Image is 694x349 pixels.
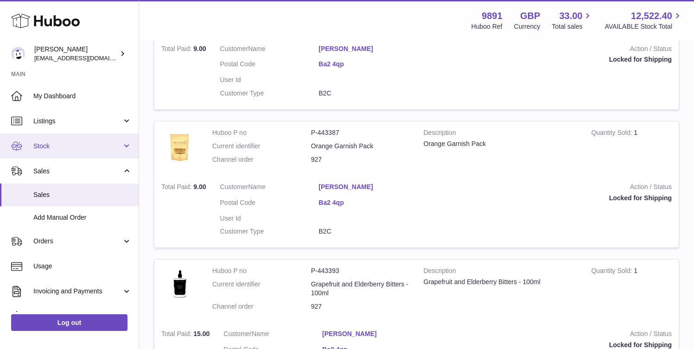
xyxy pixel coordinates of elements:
strong: GBP [520,10,540,22]
dt: Name [220,183,319,194]
dt: Postal Code [220,198,319,209]
a: 12,522.40 AVAILABLE Stock Total [605,10,683,31]
a: Log out [11,314,127,331]
img: 1653476183.jpg [161,128,198,165]
strong: Action / Status [435,330,672,341]
div: Currency [514,22,541,31]
td: 1 [584,121,679,176]
span: [EMAIL_ADDRESS][DOMAIN_NAME] [34,54,136,62]
dd: Orange Garnish Pack [311,142,410,151]
div: [PERSON_NAME] [34,45,118,63]
img: 1653476749.jpg [161,267,198,304]
dd: 927 [311,155,410,164]
dd: P-443387 [311,128,410,137]
strong: Total Paid [161,330,193,340]
div: Grapefruit and Elderberry Bitters - 100ml [424,278,578,286]
div: Huboo Ref [471,22,503,31]
span: Listings [33,117,122,126]
span: Customer [220,183,248,190]
td: 1 [584,260,679,323]
strong: Description [424,128,578,140]
strong: Action / Status [431,44,672,56]
span: 15.00 [193,330,210,337]
span: Customer [223,330,252,337]
strong: Total Paid [161,45,193,55]
span: Invoicing and Payments [33,287,122,296]
span: Total sales [552,22,593,31]
strong: Quantity Sold [591,267,634,277]
dd: B2C [318,227,417,236]
strong: Description [424,267,578,278]
dt: User Id [220,76,319,84]
dt: Current identifier [212,280,311,298]
span: 9.00 [193,183,206,190]
dd: Grapefruit and Elderberry Bitters - 100ml [311,280,410,298]
span: Usage [33,262,132,271]
div: Orange Garnish Pack [424,140,578,148]
a: Ba2 4qp [318,198,417,207]
strong: Total Paid [161,183,193,193]
dt: Channel order [212,302,311,311]
dt: Current identifier [212,142,311,151]
span: Stock [33,142,122,151]
div: Locked for Shipping [431,55,672,64]
dd: B2C [318,89,417,98]
a: [PERSON_NAME] [318,44,417,53]
dt: Customer Type [220,227,319,236]
a: 33.00 Total sales [552,10,593,31]
dt: Name [220,44,319,56]
a: Ba2 4qp [318,60,417,69]
dt: Channel order [212,155,311,164]
span: 9.00 [193,45,206,52]
span: Orders [33,237,122,246]
span: Sales [33,167,122,176]
span: Add Manual Order [33,213,132,222]
img: ro@thebitterclub.co.uk [11,47,25,61]
span: Customer [220,45,248,52]
a: [PERSON_NAME] [322,330,421,338]
dt: Huboo P no [212,267,311,275]
dt: Name [223,330,322,341]
span: 12,522.40 [631,10,672,22]
span: My Dashboard [33,92,132,101]
span: 33.00 [559,10,582,22]
div: Locked for Shipping [431,194,672,203]
dt: User Id [220,214,319,223]
strong: Action / Status [431,183,672,194]
dt: Postal Code [220,60,319,71]
span: AVAILABLE Stock Total [605,22,683,31]
dt: Customer Type [220,89,319,98]
span: Sales [33,190,132,199]
strong: 9891 [482,10,503,22]
dd: 927 [311,302,410,311]
dt: Huboo P no [212,128,311,137]
dd: P-443393 [311,267,410,275]
a: [PERSON_NAME] [318,183,417,191]
strong: Quantity Sold [591,129,634,139]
